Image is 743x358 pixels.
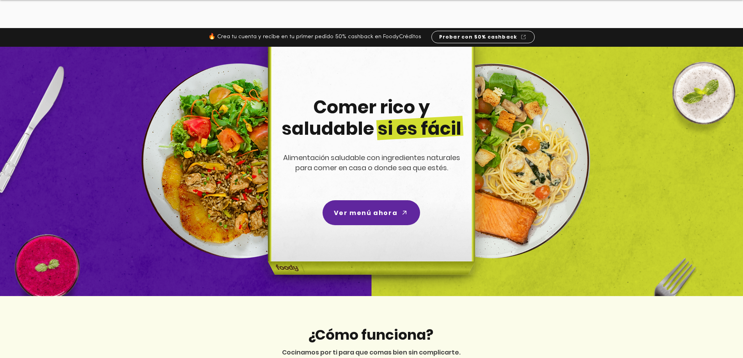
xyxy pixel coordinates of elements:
[323,200,420,225] a: Ver menú ahora
[698,313,735,350] iframe: Messagebird Livechat Widget
[283,153,460,173] span: Alimentación saludable con ingredientes naturales para comer en casa o donde sea que estés.
[246,47,494,296] img: headline-center-compress.png
[308,325,433,345] span: ¿Cómo funciona?
[282,348,461,357] span: Cocinamos por ti para que comas bien sin complicarte.
[142,63,337,258] img: left-dish-compress.png
[334,208,397,218] span: Ver menú ahora
[431,31,535,43] a: Probar con 50% cashback
[439,34,518,41] span: Probar con 50% cashback
[208,34,421,40] span: 🔥 Crea tu cuenta y recibe en tu primer pedido 50% cashback en FoodyCréditos
[282,95,461,141] span: Comer rico y saludable si es fácil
